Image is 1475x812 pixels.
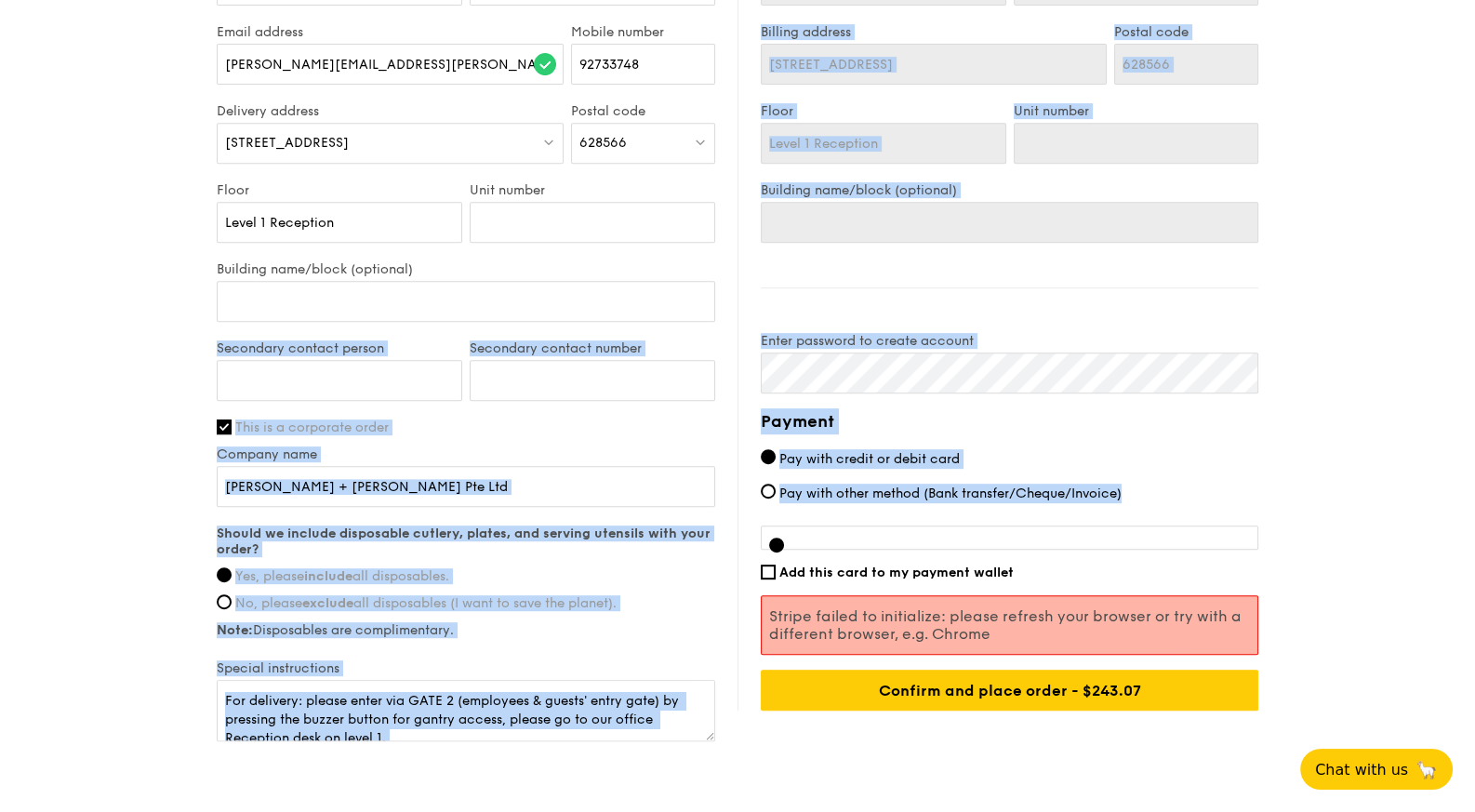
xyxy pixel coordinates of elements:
[542,135,555,149] img: icon-dropdown.fa26e9f9.svg
[217,594,232,609] input: No, pleaseexcludeall disposables (I want to save the planet).
[761,182,1258,198] label: Building name/block (optional)
[235,419,389,435] span: This is a corporate order
[761,24,1107,40] label: Billing address
[579,135,627,151] span: 628566
[571,24,715,40] label: Mobile number
[779,565,1014,580] span: Add this card to my payment wallet
[217,182,462,198] label: Floor
[217,419,232,434] input: This is a corporate order
[217,446,715,462] label: Company name
[1114,24,1258,40] label: Postal code
[225,135,349,151] span: [STREET_ADDRESS]
[1014,103,1259,119] label: Unit number
[217,622,253,638] strong: Note:
[235,595,617,611] span: No, please all disposables (I want to save the planet).
[217,622,715,638] label: Disposables are complimentary.
[235,568,449,584] span: Yes, please all disposables.
[217,261,715,277] label: Building name/block (optional)
[779,451,960,467] span: Pay with credit or debit card
[217,24,564,40] label: Email address
[470,182,715,198] label: Unit number
[1315,761,1408,779] span: Chat with us
[779,486,1122,501] span: Pay with other method (Bank transfer/Cheque/Invoice)
[534,53,556,75] img: icon-success.f839ccf9.svg
[217,660,715,676] label: Special instructions
[217,340,462,356] label: Secondary contact person
[302,595,353,611] strong: exclude
[761,484,776,499] input: Pay with other method (Bank transfer/Cheque/Invoice)
[217,567,232,582] input: Yes, pleaseincludeall disposables.
[470,340,715,356] label: Secondary contact number
[694,135,707,149] img: icon-dropdown.fa26e9f9.svg
[571,103,715,119] label: Postal code
[761,103,1006,119] label: Floor
[304,568,352,584] strong: include
[761,333,1258,349] label: Enter password to create account
[761,408,1258,434] h4: Payment
[217,526,711,557] strong: Should we include disposable cutlery, plates, and serving utensils with your order?
[217,103,564,119] label: Delivery address
[761,449,776,464] input: Pay with credit or debit card
[1415,759,1438,780] span: 🦙
[1300,749,1453,790] button: Chat with us🦙
[761,670,1258,711] input: Confirm and place order - $243.07
[769,607,1250,643] p: Stripe failed to initialize: please refresh your browser or try with a different browser, e.g. Ch...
